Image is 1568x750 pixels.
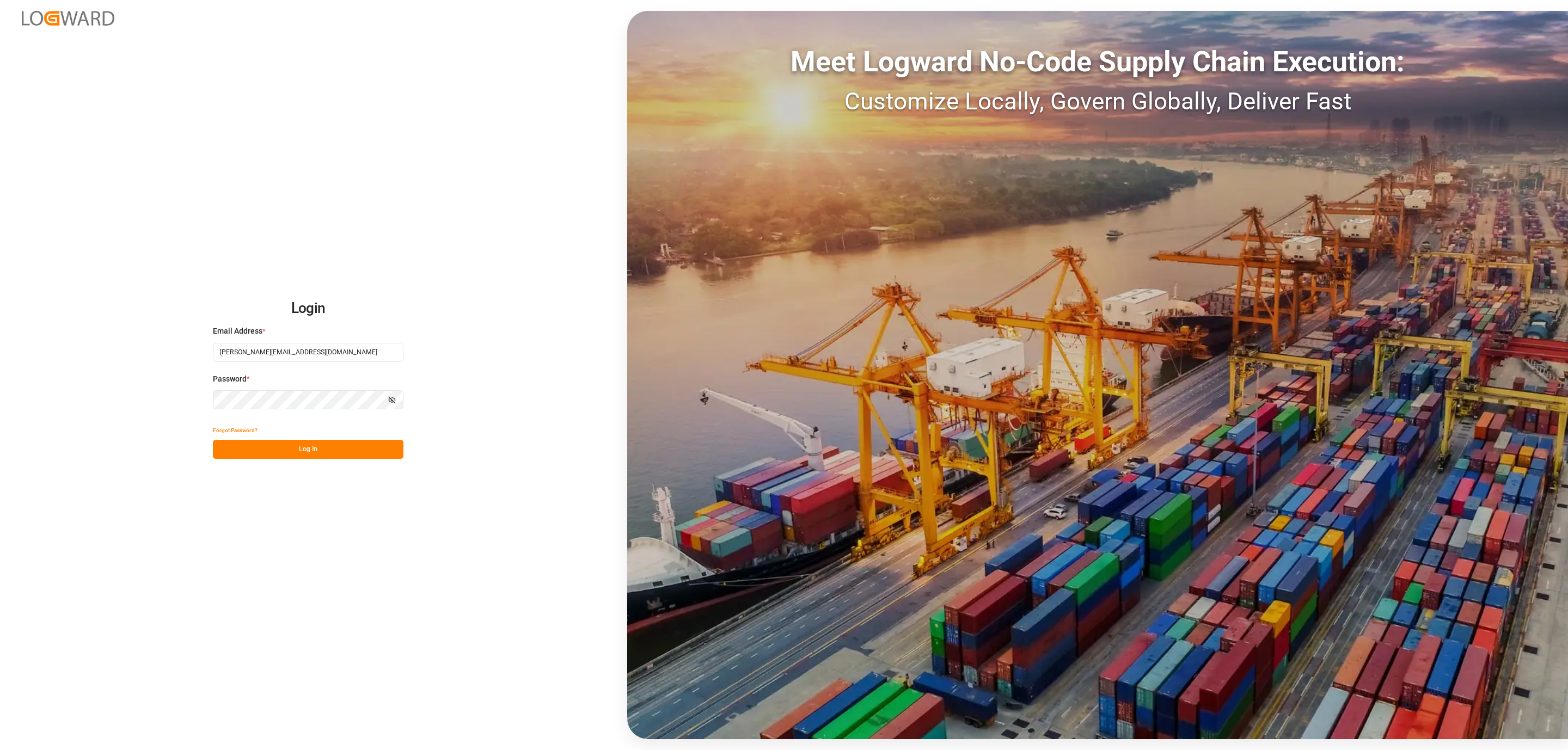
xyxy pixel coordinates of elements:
span: Password [213,373,247,385]
span: Email Address [213,325,262,337]
button: Forgot Password? [213,421,258,440]
input: Enter your email [213,343,403,362]
button: Log In [213,440,403,459]
div: Customize Locally, Govern Globally, Deliver Fast [627,83,1568,119]
div: Meet Logward No-Code Supply Chain Execution: [627,41,1568,83]
h2: Login [213,291,403,326]
img: Logward_new_orange.png [22,11,114,26]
